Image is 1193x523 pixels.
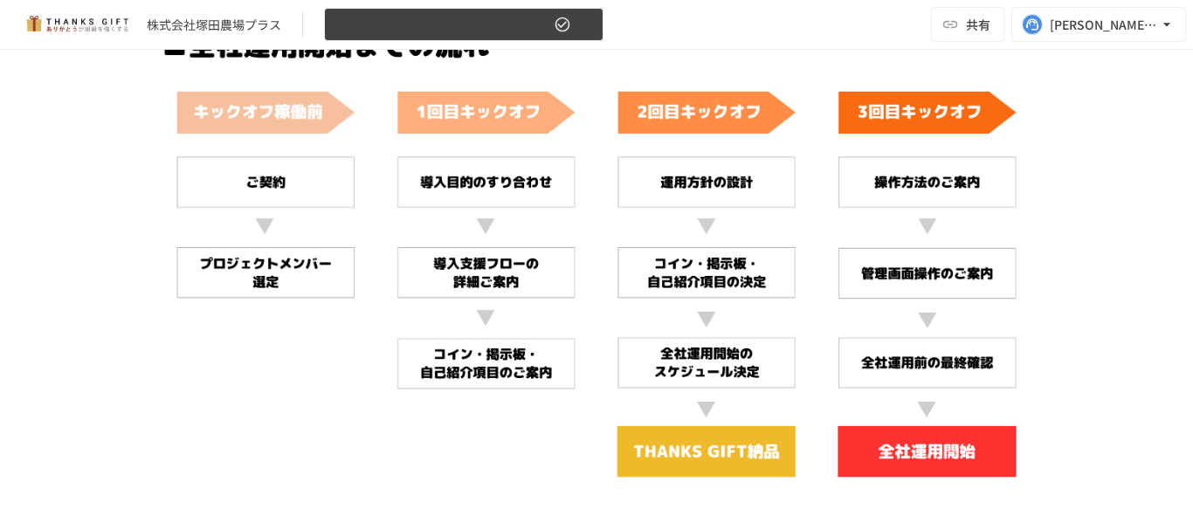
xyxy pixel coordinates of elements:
[147,16,281,34] div: 株式会社塚田農場プラス
[1050,14,1158,36] div: [PERSON_NAME][EMAIL_ADDRESS][DOMAIN_NAME]
[966,15,990,34] span: 共有
[931,7,1004,42] button: 共有
[21,10,133,38] img: mMP1OxWUAhQbsRWCurg7vIHe5HqDpP7qZo7fRoNLXQh
[335,14,550,36] span: 【2025年4月】①THANKS GIFTキックオフMTG
[1011,7,1186,42] button: [PERSON_NAME][EMAIL_ADDRESS][DOMAIN_NAME]
[324,8,603,42] button: 【2025年4月】①THANKS GIFTキックオフMTG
